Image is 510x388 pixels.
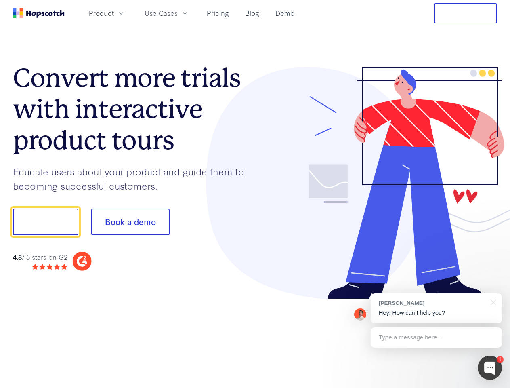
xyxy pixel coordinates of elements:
button: Product [84,6,130,20]
strong: 4.8 [13,252,22,261]
button: Use Cases [140,6,194,20]
a: Home [13,8,65,18]
p: Hey! How can I help you? [379,309,494,317]
p: Educate users about your product and guide them to becoming successful customers. [13,164,255,192]
div: 1 [497,356,504,363]
div: Type a message here... [371,327,502,348]
a: Pricing [204,6,232,20]
div: / 5 stars on G2 [13,252,67,262]
img: Mark Spera [354,308,366,321]
div: [PERSON_NAME] [379,299,486,307]
h1: Convert more trials with interactive product tours [13,63,255,156]
a: Blog [242,6,262,20]
span: Product [89,8,114,18]
button: Free Trial [434,3,497,23]
button: Show me! [13,209,78,235]
button: Book a demo [91,209,170,235]
span: Use Cases [145,8,178,18]
a: Demo [272,6,298,20]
